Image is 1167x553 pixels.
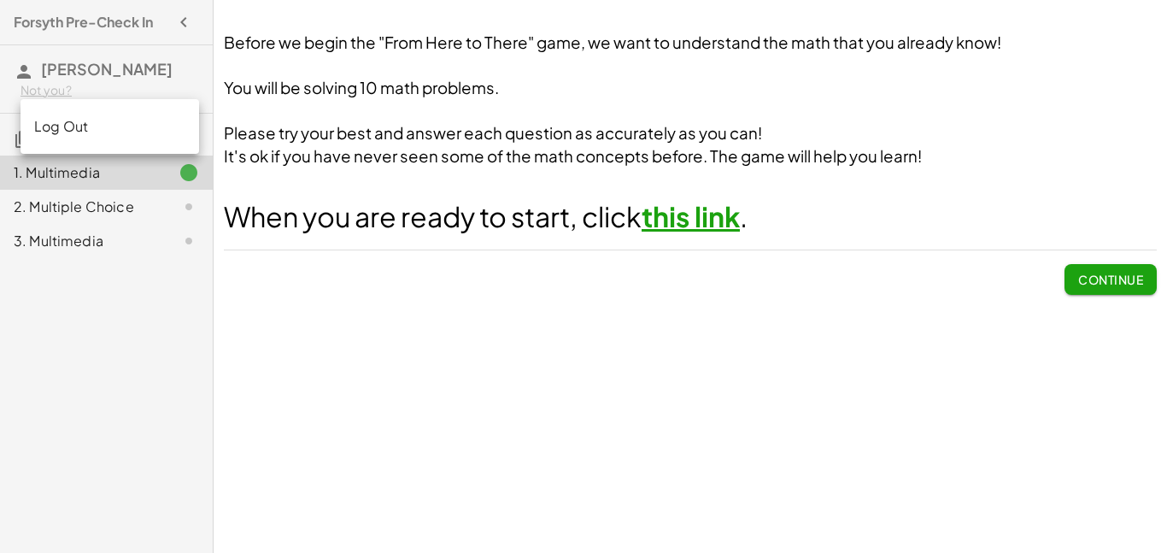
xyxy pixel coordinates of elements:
div: 2. Multiple Choice [14,197,151,217]
span: When you are ready to start, click [224,199,642,233]
span: [PERSON_NAME] [41,59,173,79]
span: . [740,199,748,233]
span: Before we begin the "From Here to There" game, we want to understand the math that you already know! [224,32,1001,52]
span: Please try your best and answer each question as accurately as you can! [224,123,762,143]
span: It's ok if you have never seen some of the math concepts before. The game will help you learn! [224,146,922,166]
i: Task finished. [179,162,199,183]
span: You will be solving 10 math problems. [224,78,499,97]
i: Task not started. [179,197,199,217]
div: 3. Multimedia [14,231,151,251]
i: Task not started. [179,231,199,251]
button: Continue [1064,264,1157,295]
div: 1. Multimedia [14,162,151,183]
div: Not you? [21,82,199,99]
h4: Forsyth Pre-Check In [14,12,153,32]
div: Log Out [34,116,185,137]
span: Continue [1078,272,1143,287]
a: this link [642,199,740,233]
